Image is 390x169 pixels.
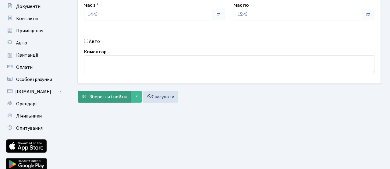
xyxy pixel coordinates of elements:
[3,37,64,49] a: Авто
[16,64,33,71] span: Оплати
[16,3,41,10] span: Документи
[3,110,64,122] a: Лічильники
[3,73,64,86] a: Особові рахунки
[234,2,249,9] label: Час по
[16,100,37,107] span: Орендарі
[16,125,43,132] span: Опитування
[16,76,52,83] span: Особові рахунки
[3,98,64,110] a: Орендарі
[78,91,131,103] button: Зберегти і вийти
[143,91,178,103] a: Скасувати
[84,48,107,55] label: Коментар
[3,61,64,73] a: Оплати
[3,25,64,37] a: Приміщення
[16,15,38,22] span: Контакти
[16,52,38,58] span: Квитанції
[3,86,64,98] a: [DOMAIN_NAME]
[89,38,100,45] label: Авто
[84,2,99,9] label: Час з
[16,40,27,46] span: Авто
[89,93,127,100] span: Зберегти і вийти
[16,27,43,34] span: Приміщення
[3,49,64,61] a: Квитанції
[3,122,64,134] a: Опитування
[3,0,64,12] a: Документи
[3,12,64,25] a: Контакти
[16,113,42,119] span: Лічильники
